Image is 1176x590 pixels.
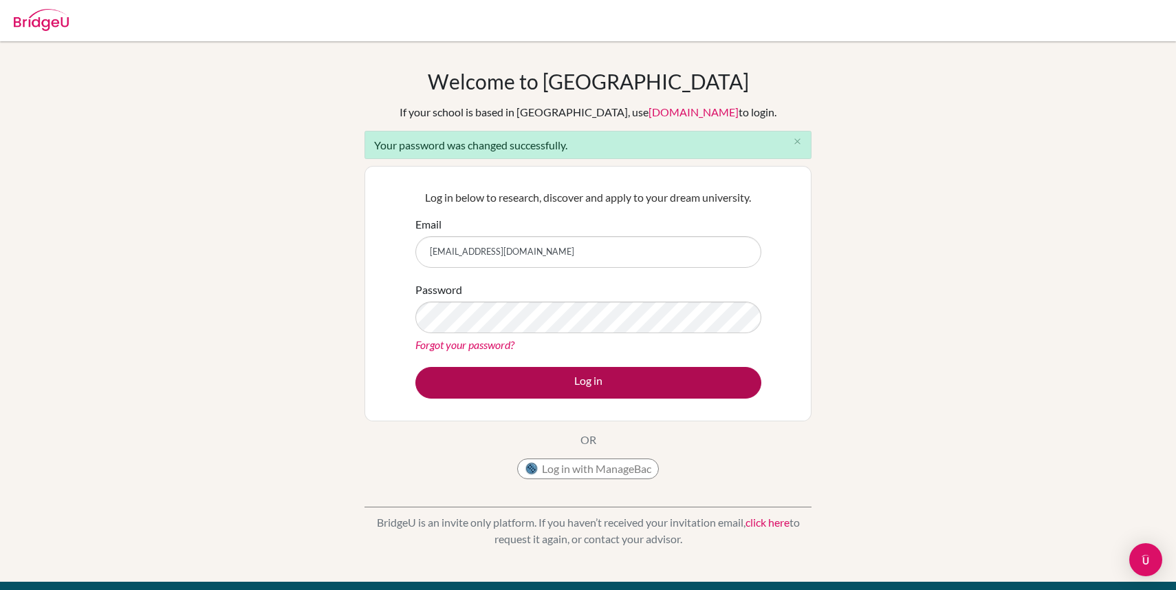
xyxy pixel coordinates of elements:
[415,282,462,298] label: Password
[415,216,442,233] label: Email
[517,459,659,479] button: Log in with ManageBac
[792,136,803,147] i: close
[1129,543,1162,576] div: Open Intercom Messenger
[415,367,761,399] button: Log in
[415,338,514,351] a: Forgot your password?
[783,131,811,152] button: Close
[400,104,776,120] div: If your school is based in [GEOGRAPHIC_DATA], use to login.
[14,9,69,31] img: Bridge-U
[428,69,749,94] h1: Welcome to [GEOGRAPHIC_DATA]
[364,514,812,547] p: BridgeU is an invite only platform. If you haven’t received your invitation email, to request it ...
[364,131,812,159] div: Your password was changed successfully.
[745,516,790,529] a: click here
[649,105,739,118] a: [DOMAIN_NAME]
[415,189,761,206] p: Log in below to research, discover and apply to your dream university.
[580,432,596,448] p: OR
